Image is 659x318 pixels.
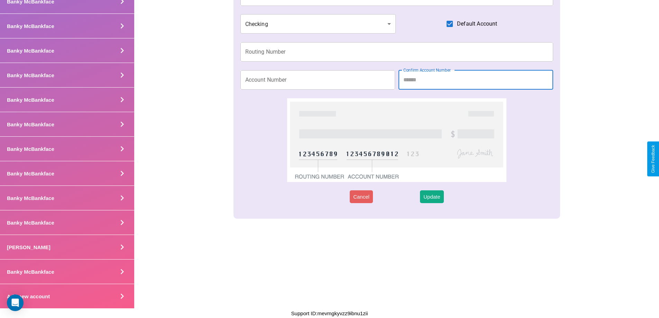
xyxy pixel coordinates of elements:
[457,20,497,28] span: Default Account
[7,244,51,250] h4: [PERSON_NAME]
[240,14,396,34] div: Checking
[7,146,54,152] h4: Banky McBankface
[7,171,54,176] h4: Banky McBankface
[7,269,54,275] h4: Banky McBankface
[7,97,54,103] h4: Banky McBankface
[287,98,506,182] img: check
[7,48,54,54] h4: Banky McBankface
[7,294,24,311] div: Open Intercom Messenger
[7,72,54,78] h4: Banky McBankface
[7,220,54,226] h4: Banky McBankface
[7,121,54,127] h4: Banky McBankface
[7,293,50,299] h4: Add new account
[403,67,451,73] label: Confirm Account Number
[291,309,368,318] p: Support ID: mevmgkyvzz9ibnu1zii
[420,190,443,203] button: Update
[7,23,54,29] h4: Banky McBankface
[7,195,54,201] h4: Banky McBankface
[651,145,656,173] div: Give Feedback
[350,190,373,203] button: Cancel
